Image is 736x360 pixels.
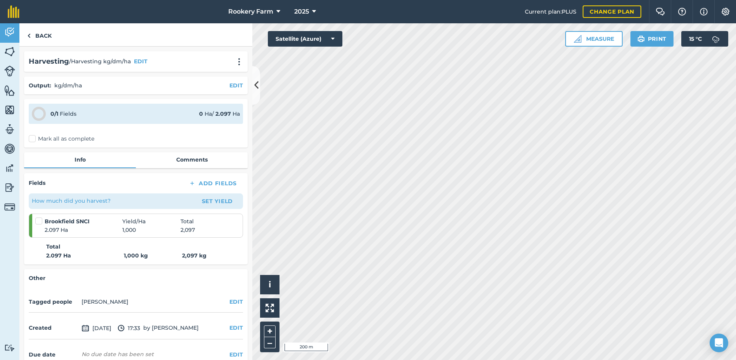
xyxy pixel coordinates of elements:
[721,8,730,16] img: A cog icon
[681,31,728,47] button: 15 °C
[260,275,279,294] button: i
[29,297,78,306] h4: Tagged people
[82,350,154,358] div: No due date has been set
[46,242,60,251] strong: Total
[29,317,243,339] div: by [PERSON_NAME]
[4,182,15,193] img: svg+xml;base64,PD94bWwgdmVyc2lvbj0iMS4wIiBlbmNvZGluZz0idXRmLTgiPz4KPCEtLSBHZW5lcmF0b3I6IEFkb2JlIE...
[195,195,240,207] button: Set Yield
[4,162,15,174] img: svg+xml;base64,PD94bWwgdmVyc2lvbj0iMS4wIiBlbmNvZGluZz0idXRmLTgiPz4KPCEtLSBHZW5lcmF0b3I6IEFkb2JlIE...
[4,85,15,96] img: svg+xml;base64,PHN2ZyB4bWxucz0iaHR0cDovL3d3dy53My5vcmcvMjAwMC9zdmciIHdpZHRoPSI1NiIgaGVpZ2h0PSI2MC...
[19,23,59,46] a: Back
[54,81,82,90] p: kg/dm/ha
[574,35,582,43] img: Ruler icon
[82,297,128,306] li: [PERSON_NAME]
[82,323,89,333] img: svg+xml;base64,PD94bWwgdmVyc2lvbj0iMS4wIiBlbmNvZGluZz0idXRmLTgiPz4KPCEtLSBHZW5lcmF0b3I6IEFkb2JlIE...
[229,323,243,332] button: EDIT
[29,274,243,282] h4: Other
[4,104,15,116] img: svg+xml;base64,PHN2ZyB4bWxucz0iaHR0cDovL3d3dy53My5vcmcvMjAwMC9zdmciIHdpZHRoPSI1NiIgaGVpZ2h0PSI2MC...
[45,226,122,234] span: 2.097 Ha
[182,178,243,189] button: Add Fields
[234,58,244,66] img: svg+xml;base64,PHN2ZyB4bWxucz0iaHR0cDovL3d3dy53My5vcmcvMjAwMC9zdmciIHdpZHRoPSIyMCIgaGVpZ2h0PSIyNC...
[199,110,203,117] strong: 0
[118,323,140,333] span: 17:33
[27,31,31,40] img: svg+xml;base64,PHN2ZyB4bWxucz0iaHR0cDovL3d3dy53My5vcmcvMjAwMC9zdmciIHdpZHRoPSI5IiBoZWlnaHQ9IjI0Ii...
[118,323,125,333] img: svg+xml;base64,PD94bWwgdmVyc2lvbj0iMS4wIiBlbmNvZGluZz0idXRmLTgiPz4KPCEtLSBHZW5lcmF0b3I6IEFkb2JlIE...
[4,344,15,351] img: svg+xml;base64,PD94bWwgdmVyc2lvbj0iMS4wIiBlbmNvZGluZz0idXRmLTgiPz4KPCEtLSBHZW5lcmF0b3I6IEFkb2JlIE...
[69,57,131,66] span: / Harvesting kg/dm/ha
[50,110,58,117] strong: 0 / 1
[29,179,45,187] h4: Fields
[689,31,702,47] span: 15 ° C
[8,5,19,18] img: fieldmargin Logo
[229,350,243,359] button: EDIT
[182,252,207,259] strong: 2,097 kg
[228,7,273,16] span: Rookery Farm
[29,81,51,90] h4: Output :
[4,26,15,38] img: svg+xml;base64,PD94bWwgdmVyc2lvbj0iMS4wIiBlbmNvZGluZz0idXRmLTgiPz4KPCEtLSBHZW5lcmF0b3I6IEFkb2JlIE...
[583,5,641,18] a: Change plan
[630,31,674,47] button: Print
[565,31,623,47] button: Measure
[700,7,708,16] img: svg+xml;base64,PHN2ZyB4bWxucz0iaHR0cDovL3d3dy53My5vcmcvMjAwMC9zdmciIHdpZHRoPSIxNyIgaGVpZ2h0PSIxNy...
[4,123,15,135] img: svg+xml;base64,PD94bWwgdmVyc2lvbj0iMS4wIiBlbmNvZGluZz0idXRmLTgiPz4KPCEtLSBHZW5lcmF0b3I6IEFkb2JlIE...
[708,31,724,47] img: svg+xml;base64,PD94bWwgdmVyc2lvbj0iMS4wIiBlbmNvZGluZz0idXRmLTgiPz4KPCEtLSBHZW5lcmF0b3I6IEFkb2JlIE...
[181,217,194,226] span: Total
[136,152,248,167] a: Comments
[82,323,111,333] span: [DATE]
[122,217,181,226] span: Yield / Ha
[29,350,78,359] h4: Due date
[24,152,136,167] a: Info
[32,197,111,205] p: How much did you harvest?
[29,56,69,67] h2: Harvesting
[269,280,271,289] span: i
[264,325,276,337] button: +
[229,297,243,306] button: EDIT
[268,31,342,47] button: Satellite (Azure)
[4,46,15,57] img: svg+xml;base64,PHN2ZyB4bWxucz0iaHR0cDovL3d3dy53My5vcmcvMjAwMC9zdmciIHdpZHRoPSI1NiIgaGVpZ2h0PSI2MC...
[656,8,665,16] img: Two speech bubbles overlapping with the left bubble in the forefront
[29,135,94,143] label: Mark all as complete
[124,251,182,260] strong: 1,000 kg
[264,337,276,348] button: –
[122,226,181,234] span: 1,000
[229,81,243,90] button: EDIT
[677,8,687,16] img: A question mark icon
[50,110,76,118] div: Fields
[637,34,645,43] img: svg+xml;base64,PHN2ZyB4bWxucz0iaHR0cDovL3d3dy53My5vcmcvMjAwMC9zdmciIHdpZHRoPSIxOSIgaGVpZ2h0PSIyNC...
[181,226,195,234] span: 2,097
[29,323,78,332] h4: Created
[4,202,15,212] img: svg+xml;base64,PD94bWwgdmVyc2lvbj0iMS4wIiBlbmNvZGluZz0idXRmLTgiPz4KPCEtLSBHZW5lcmF0b3I6IEFkb2JlIE...
[215,110,231,117] strong: 2.097
[46,251,124,260] strong: 2.097 Ha
[294,7,309,16] span: 2025
[199,110,240,118] div: Ha / Ha
[134,57,148,66] button: EDIT
[525,7,576,16] span: Current plan : PLUS
[4,143,15,155] img: svg+xml;base64,PD94bWwgdmVyc2lvbj0iMS4wIiBlbmNvZGluZz0idXRmLTgiPz4KPCEtLSBHZW5lcmF0b3I6IEFkb2JlIE...
[45,217,122,226] strong: Brookfield SNCI
[4,66,15,77] img: svg+xml;base64,PD94bWwgdmVyc2lvbj0iMS4wIiBlbmNvZGluZz0idXRmLTgiPz4KPCEtLSBHZW5lcmF0b3I6IEFkb2JlIE...
[266,304,274,312] img: Four arrows, one pointing top left, one top right, one bottom right and the last bottom left
[710,334,728,352] div: Open Intercom Messenger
